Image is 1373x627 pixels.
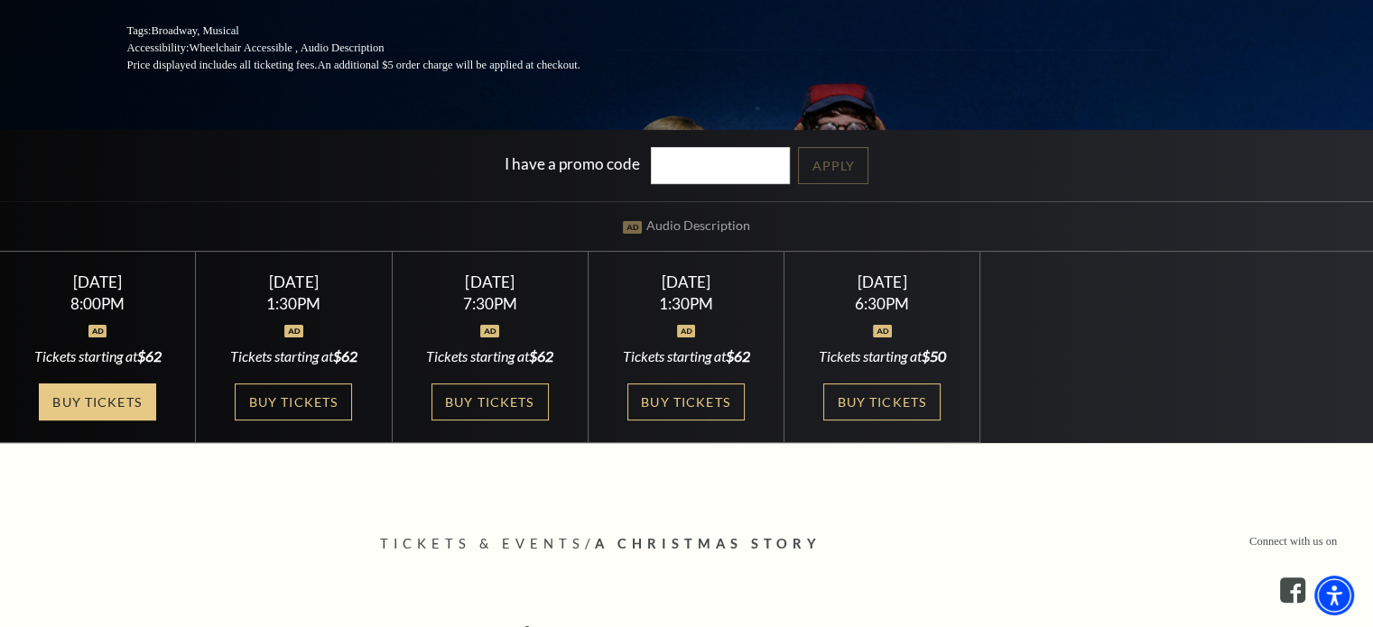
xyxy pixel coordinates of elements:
[431,383,549,420] a: Buy Tickets
[333,347,357,364] span: $62
[127,40,624,57] p: Accessibility:
[22,346,174,366] div: Tickets starting at
[806,272,959,291] div: [DATE]
[380,533,994,556] p: /
[505,154,640,173] label: I have a promo code
[413,272,566,291] div: [DATE]
[317,59,580,71] span: An additional $5 order charge will be applied at checkout.
[127,23,624,40] p: Tags:
[922,347,946,364] span: $50
[725,347,749,364] span: $62
[127,57,624,74] p: Price displayed includes all ticketing fees.
[151,24,238,37] span: Broadway, Musical
[22,272,174,291] div: [DATE]
[529,347,553,364] span: $62
[1280,577,1305,603] a: facebook - open in a new tab
[806,296,959,311] div: 6:30PM
[594,536,821,551] span: A Christmas Story
[413,296,566,311] div: 7:30PM
[137,347,162,364] span: $62
[189,41,384,54] span: Wheelchair Accessible , Audio Description
[39,383,156,420] a: Buy Tickets
[22,296,174,311] div: 8:00PM
[610,272,763,291] div: [DATE]
[1314,576,1354,615] div: Accessibility Menu
[235,383,352,420] a: Buy Tickets
[218,296,370,311] div: 1:30PM
[1249,533,1337,550] p: Connect with us on
[610,296,763,311] div: 1:30PM
[610,346,763,366] div: Tickets starting at
[627,383,745,420] a: Buy Tickets
[413,346,566,366] div: Tickets starting at
[823,383,941,420] a: Buy Tickets
[380,536,585,551] span: Tickets & Events
[806,346,959,366] div: Tickets starting at
[218,272,370,291] div: [DATE]
[218,346,370,366] div: Tickets starting at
